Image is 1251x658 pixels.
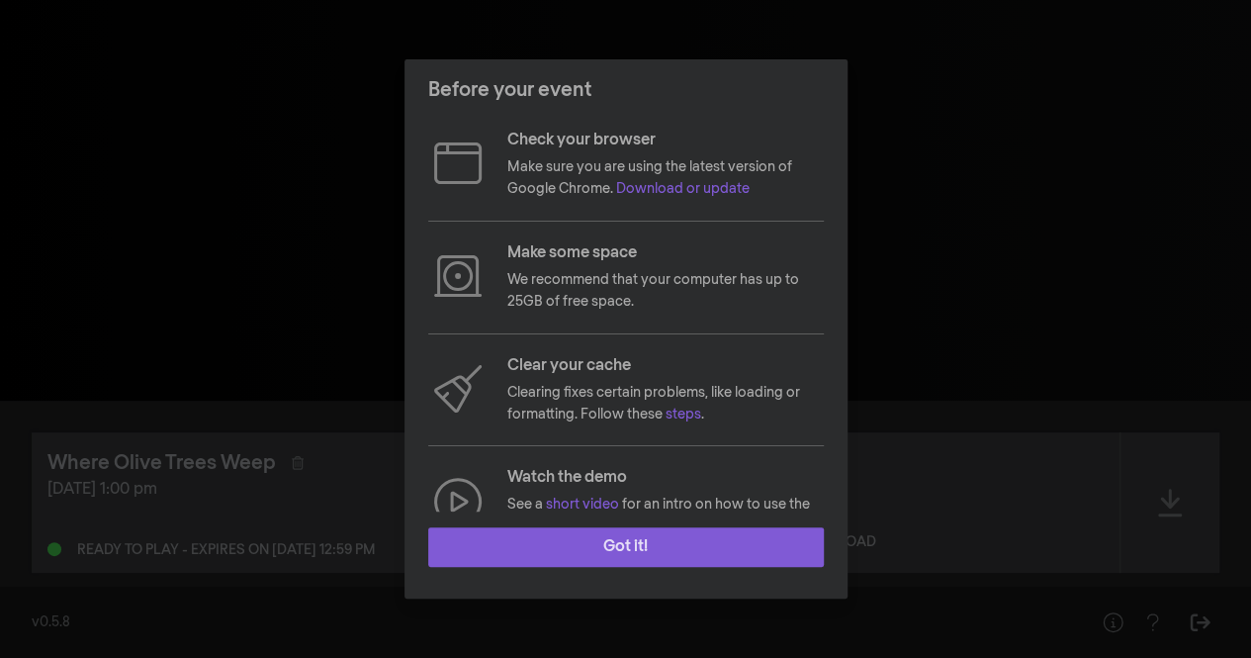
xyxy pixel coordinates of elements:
[616,182,750,196] a: Download or update
[507,156,824,201] p: Make sure you are using the latest version of Google Chrome.
[507,241,824,265] p: Make some space
[546,498,619,512] a: short video
[507,382,824,426] p: Clearing fixes certain problems, like loading or formatting. Follow these .
[507,129,824,152] p: Check your browser
[507,269,824,314] p: We recommend that your computer has up to 25GB of free space.
[404,59,848,121] header: Before your event
[507,354,824,378] p: Clear your cache
[666,408,701,422] a: steps
[507,466,824,490] p: Watch the demo
[507,494,824,538] p: See a for an intro on how to use the Kinema Offline Player.
[428,527,824,567] button: Got it!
